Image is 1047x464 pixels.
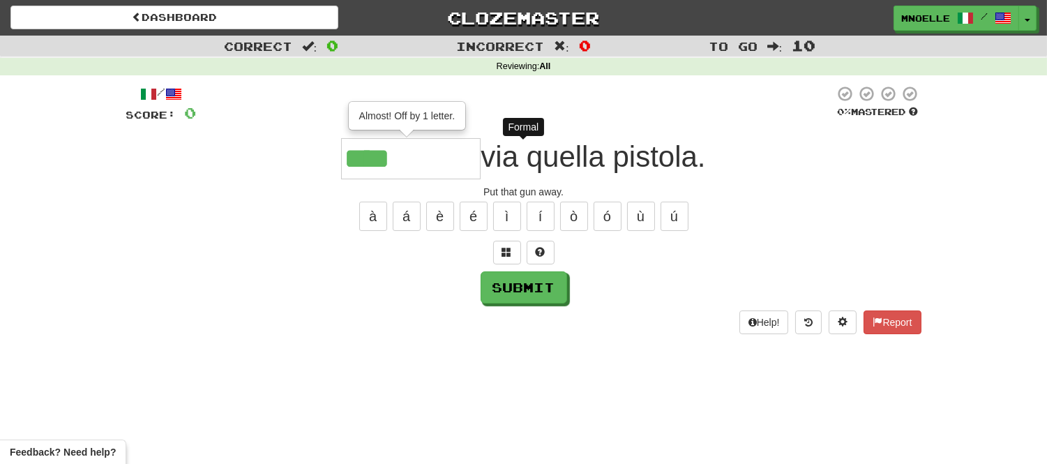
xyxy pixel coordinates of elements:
span: Almost! Off by 1 letter. [359,110,455,121]
div: / [126,85,197,103]
button: ó [594,202,622,231]
span: : [302,40,317,52]
div: Put that gun away. [126,185,921,199]
a: Clozemaster [359,6,687,30]
button: Help! [739,310,789,334]
button: é [460,202,488,231]
span: Open feedback widget [10,445,116,459]
button: ú [661,202,688,231]
button: á [393,202,421,231]
a: mnoelle / [894,6,1019,31]
button: ì [493,202,521,231]
strong: All [539,61,550,71]
button: Switch sentence to multiple choice alt+p [493,241,521,264]
span: To go [709,39,758,53]
span: Score: [126,109,176,121]
span: / [981,11,988,21]
span: 0 [185,104,197,121]
button: ò [560,202,588,231]
button: Submit [481,271,567,304]
span: : [554,40,569,52]
span: 0 % [838,106,852,117]
span: 0 [579,37,591,54]
a: Dashboard [10,6,338,29]
span: 10 [792,37,815,54]
span: via quella pistola. [481,140,705,173]
button: è [426,202,454,231]
button: à [359,202,387,231]
span: Incorrect [456,39,544,53]
button: Single letter hint - you only get 1 per sentence and score half the points! alt+h [527,241,555,264]
button: Round history (alt+y) [795,310,822,334]
div: Mastered [835,106,921,119]
span: : [767,40,783,52]
div: Formal [503,118,545,136]
button: í [527,202,555,231]
span: 0 [326,37,338,54]
span: Correct [224,39,292,53]
button: Report [864,310,921,334]
button: ù [627,202,655,231]
span: mnoelle [901,12,950,24]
